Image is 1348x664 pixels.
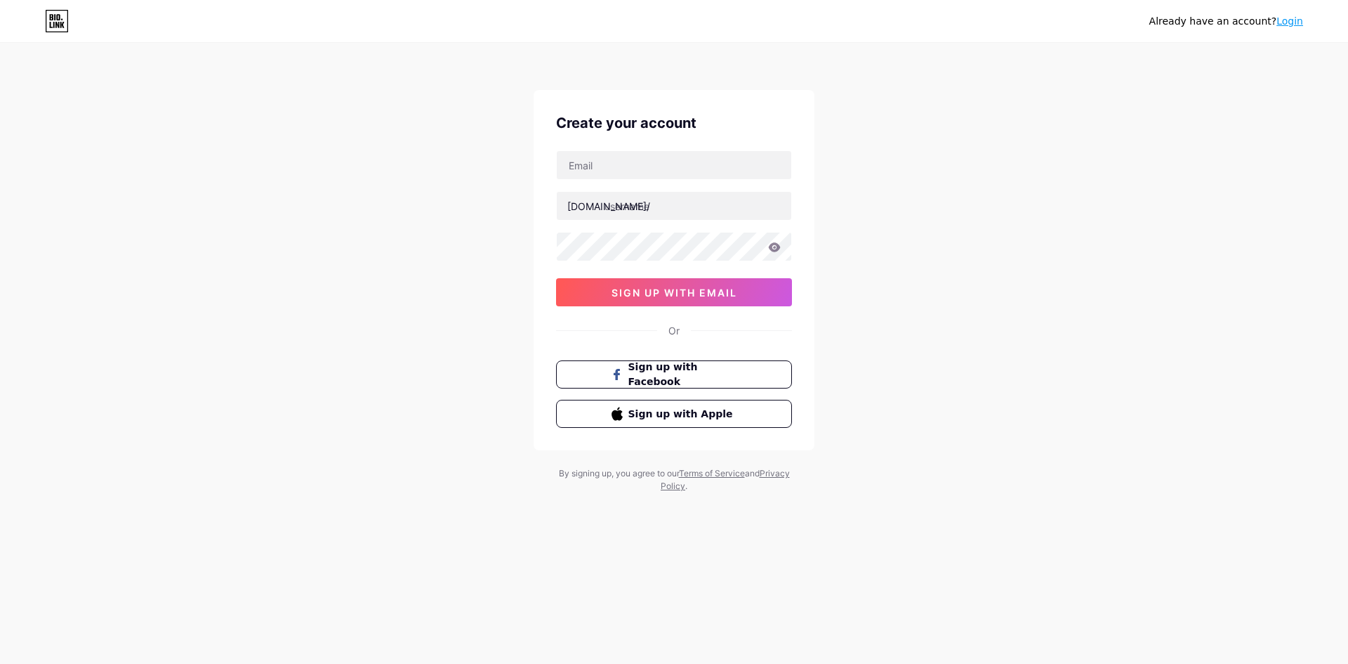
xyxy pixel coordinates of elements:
span: Sign up with Apple [628,407,737,422]
div: Already have an account? [1149,14,1303,29]
span: sign up with email [612,287,737,299]
div: [DOMAIN_NAME]/ [567,199,650,214]
span: Sign up with Facebook [628,360,737,389]
input: username [557,192,791,220]
div: Or [668,323,680,338]
a: Terms of Service [679,468,745,479]
input: Email [557,151,791,179]
button: sign up with email [556,278,792,306]
div: By signing up, you agree to our and . [555,467,793,493]
button: Sign up with Facebook [556,360,792,389]
a: Login [1276,15,1303,27]
button: Sign up with Apple [556,400,792,428]
div: Create your account [556,112,792,134]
